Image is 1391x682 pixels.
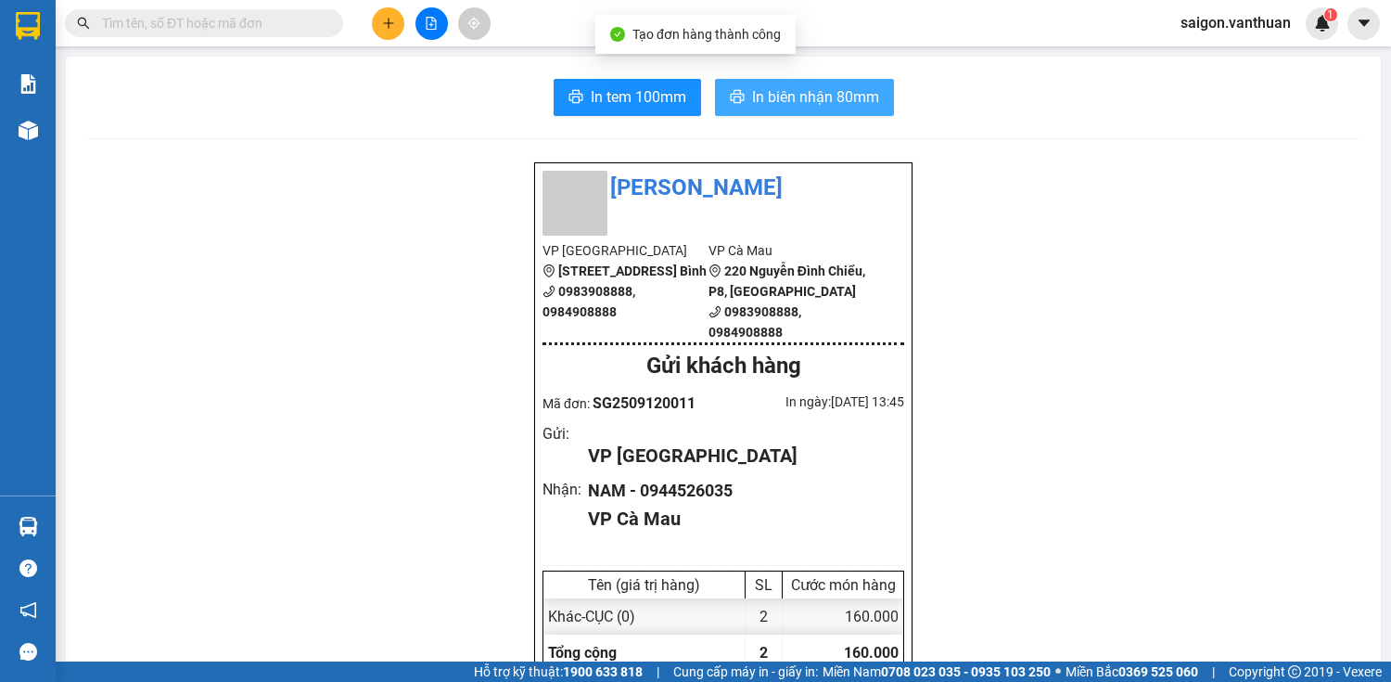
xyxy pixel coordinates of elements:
[542,171,904,206] li: [PERSON_NAME]
[568,89,583,107] span: printer
[591,85,686,109] span: In tem 100mm
[415,7,448,40] button: file-add
[542,478,588,501] div: Nhận :
[19,121,38,140] img: warehouse-icon
[474,662,643,682] span: Hỗ trợ kỹ thuật:
[1327,8,1334,21] span: 1
[881,664,1051,679] strong: 0708 023 035 - 0935 103 250
[548,644,617,662] span: Tổng cộng
[542,422,588,445] div: Gửi :
[1347,7,1380,40] button: caret-down
[77,17,90,30] span: search
[632,27,781,42] span: Tạo đơn hàng thành công
[752,85,879,109] span: In biên nhận 80mm
[588,442,889,470] div: VP [GEOGRAPHIC_DATA]
[1314,15,1331,32] img: icon-new-feature
[19,517,38,536] img: warehouse-icon
[1066,662,1198,682] span: Miền Bắc
[708,240,874,261] li: VP Cà Mau
[372,7,404,40] button: plus
[673,662,818,682] span: Cung cấp máy in - giấy in:
[750,576,777,594] div: SL
[1324,8,1337,21] sup: 1
[425,17,438,30] span: file-add
[19,560,37,577] span: question-circle
[1212,662,1215,682] span: |
[783,598,903,635] div: 160.000
[708,264,865,299] b: 220 Nguyễn Đình Chiểu, P8, [GEOGRAPHIC_DATA]
[730,89,745,107] span: printer
[542,349,904,384] div: Gửi khách hàng
[1118,664,1198,679] strong: 0369 525 060
[542,284,635,319] b: 0983908888, 0984908888
[844,644,899,662] span: 160.000
[542,264,555,277] span: environment
[1356,15,1372,32] span: caret-down
[548,576,740,594] div: Tên (giá trị hàng)
[542,392,723,415] div: Mã đơn:
[715,79,894,116] button: printerIn biên nhận 80mm
[1288,665,1301,678] span: copyright
[554,79,701,116] button: printerIn tem 100mm
[787,576,899,594] div: Cước món hàng
[588,505,889,534] div: VP Cà Mau
[610,27,625,42] span: check-circle
[708,264,721,277] span: environment
[708,304,801,340] b: 0983908888, 0984908888
[548,608,635,625] span: Khác - CỤC (0)
[746,598,783,635] div: 2
[458,7,491,40] button: aim
[19,643,37,661] span: message
[542,285,555,298] span: phone
[1166,11,1306,34] span: saigon.vanthuan
[467,17,480,30] span: aim
[588,478,889,504] div: NAM - 0944526035
[16,12,40,40] img: logo-vxr
[723,392,904,412] div: In ngày: [DATE] 13:45
[19,601,37,619] span: notification
[542,240,708,261] li: VP [GEOGRAPHIC_DATA]
[1055,668,1061,676] span: ⚪️
[558,264,707,278] b: [STREET_ADDRESS] Bình
[382,17,395,30] span: plus
[593,394,695,412] span: SG2509120011
[823,662,1051,682] span: Miền Nam
[708,305,721,318] span: phone
[563,664,643,679] strong: 1900 633 818
[102,13,321,33] input: Tìm tên, số ĐT hoặc mã đơn
[19,74,38,94] img: solution-icon
[759,644,768,662] span: 2
[657,662,659,682] span: |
